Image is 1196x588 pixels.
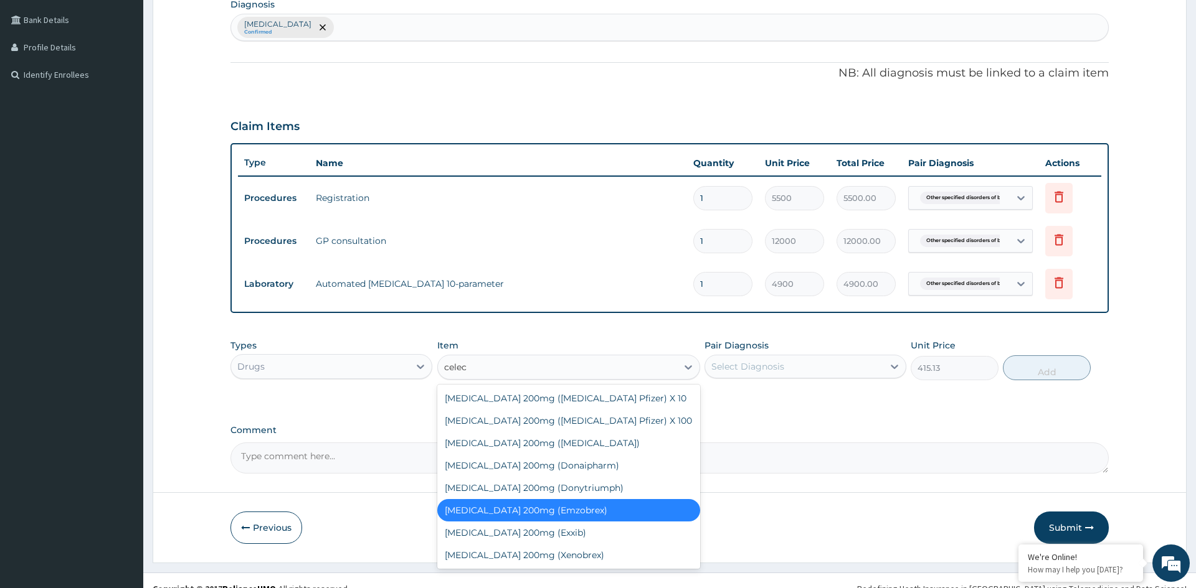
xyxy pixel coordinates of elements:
[244,19,311,29] p: [MEDICAL_DATA]
[238,151,310,174] th: Type
[759,151,830,175] th: Unit Price
[437,339,458,352] label: Item
[238,273,310,296] td: Laboratory
[437,521,701,544] div: [MEDICAL_DATA] 200mg (Exxib)
[911,339,956,352] label: Unit Price
[705,339,769,352] label: Pair Diagnosis
[437,454,701,477] div: [MEDICAL_DATA] 200mg (Donaipharm)
[204,6,234,36] div: Minimize live chat window
[687,151,759,175] th: Quantity
[6,340,237,383] textarea: Type your message and hit 'Enter'
[237,360,265,373] div: Drugs
[310,271,686,296] td: Automated [MEDICAL_DATA] 10-parameter
[230,511,302,544] button: Previous
[920,235,1010,247] span: Other specified disorders of b...
[830,151,902,175] th: Total Price
[230,340,257,351] label: Types
[711,360,784,373] div: Select Diagnosis
[23,62,50,93] img: d_794563401_company_1708531726252_794563401
[310,228,686,253] td: GP consultation
[920,192,1010,204] span: Other specified disorders of b...
[437,387,701,409] div: [MEDICAL_DATA] 200mg ([MEDICAL_DATA] Pfizer) X 10
[244,29,311,35] small: Confirmed
[1003,355,1091,380] button: Add
[238,230,310,253] td: Procedures
[230,65,1108,82] p: NB: All diagnosis must be linked to a claim item
[437,409,701,432] div: [MEDICAL_DATA] 200mg ([MEDICAL_DATA] Pfizer) X 100
[437,432,701,454] div: [MEDICAL_DATA] 200mg ([MEDICAL_DATA])
[310,151,686,175] th: Name
[437,477,701,499] div: [MEDICAL_DATA] 200mg (Donytriumph)
[437,499,701,521] div: [MEDICAL_DATA] 200mg (Emzobrex)
[437,544,701,566] div: [MEDICAL_DATA] 200mg (Xenobrex)
[1028,564,1134,575] p: How may I help you today?
[65,70,209,86] div: Chat with us now
[1028,551,1134,562] div: We're Online!
[902,151,1039,175] th: Pair Diagnosis
[1034,511,1109,544] button: Submit
[920,278,1010,290] span: Other specified disorders of b...
[317,22,328,33] span: remove selection option
[310,185,686,210] td: Registration
[238,187,310,210] td: Procedures
[1039,151,1101,175] th: Actions
[230,120,300,134] h3: Claim Items
[230,425,1108,436] label: Comment
[72,157,172,282] span: We're online!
